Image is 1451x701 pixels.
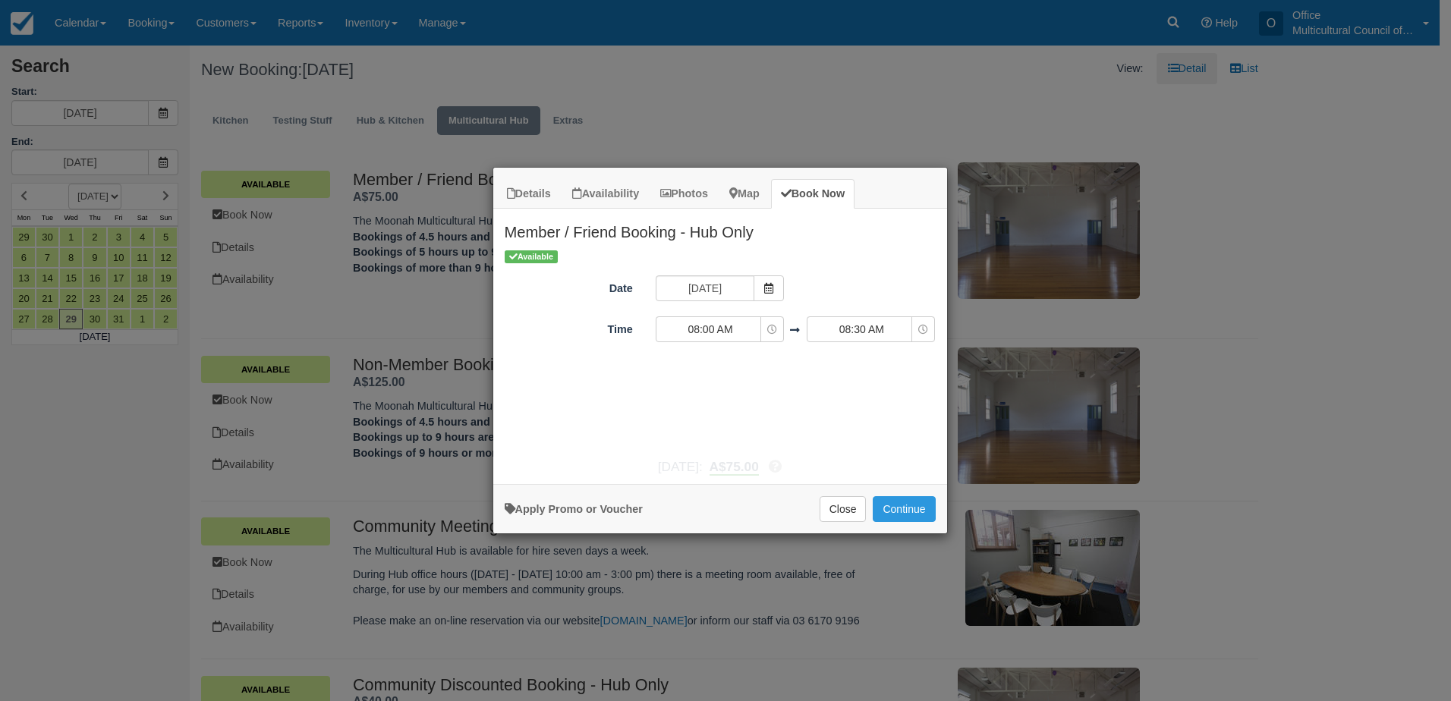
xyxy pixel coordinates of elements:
span: 08:30 AM [807,322,915,337]
button: Close [820,496,867,522]
a: Apply Voucher [505,503,643,515]
div: [DATE]: [493,457,947,476]
label: Date [493,275,644,297]
span: A$75.00 [710,459,759,474]
a: Details [497,179,561,209]
div: Item Modal [493,209,947,476]
label: Time [493,316,644,338]
a: Photos [650,179,718,209]
a: Availability [562,179,649,209]
span: 08:00 AM [656,322,764,337]
h2: Member / Friend Booking - Hub Only [493,209,947,248]
button: Add to Booking [873,496,935,522]
a: Book Now [771,179,855,209]
a: Map [719,179,770,209]
span: Available [505,250,559,263]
